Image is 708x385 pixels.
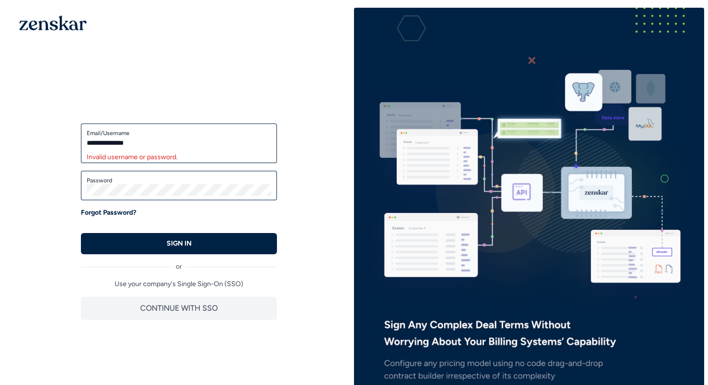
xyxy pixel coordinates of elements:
[81,297,277,320] button: CONTINUE WITH SSO
[81,254,277,272] div: or
[19,15,87,30] img: 1OGAJ2xQqyY4LXKgY66KYq0eOWRCkrZdAb3gUhuVAqdWPZE9SRJmCz+oDMSn4zDLXe31Ii730ItAGKgCKgCCgCikA4Av8PJUP...
[81,233,277,254] button: SIGN IN
[167,239,192,248] p: SIGN IN
[87,152,271,162] div: Invalid username or password.
[81,279,277,289] p: Use your company's Single Sign-On (SSO)
[81,208,136,218] a: Forgot Password?
[87,177,271,184] label: Password
[87,129,271,137] label: Email/Username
